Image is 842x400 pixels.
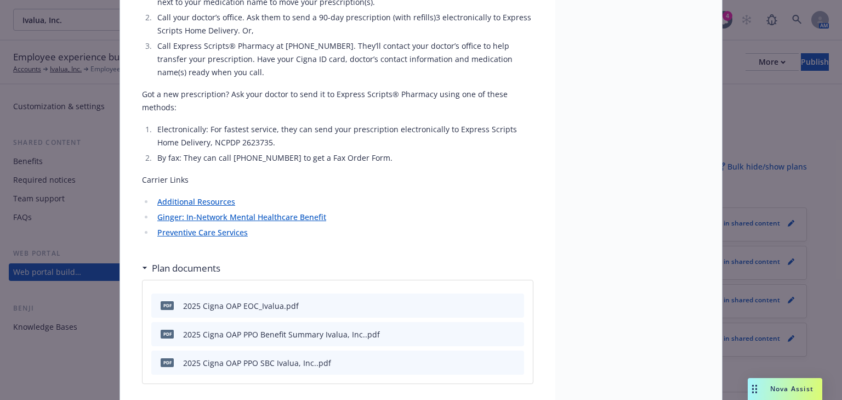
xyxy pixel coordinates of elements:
li: Call Express Scripts® Pharmacy at [PHONE_NUMBER]. They’ll contact your doctor’s office to help tr... [154,40,533,79]
li: Call your doctor’s office. Ask them to send a 90-day prescription (with refills)3 electronically ... [154,11,533,37]
div: Drag to move [748,378,761,400]
button: download file [492,300,501,312]
button: preview file [510,300,520,312]
a: Ginger: In-Network Mental Healthcare Benefit [157,212,326,222]
span: pdf [161,330,174,338]
span: Nova Assist [770,384,813,393]
div: 2025 Cigna OAP PPO Benefit Summary Ivalua, Inc..pdf [183,329,380,340]
li: By fax: They can call [PHONE_NUMBER] to get a Fax Order Form. [154,151,533,165]
h3: Plan documents [152,261,220,275]
a: Additional Resources [157,196,235,207]
div: Plan documents [142,261,220,275]
button: preview file [510,329,520,340]
a: Preventive Care Services [157,227,248,238]
span: pdf [161,301,174,309]
p: Got a new prescription? Ask your doctor to send it to Express Scripts® Pharmacy using one of thes... [142,88,533,114]
button: download file [492,357,501,369]
span: pdf [161,358,174,367]
li: Electronically: For fastest service, they can send your prescription electronically to Express Sc... [154,123,533,149]
div: 2025 Cigna OAP EOC_Ivalua.pdf [183,300,299,312]
button: Nova Assist [748,378,822,400]
p: Carrier Links [142,173,533,187]
div: 2025 Cigna OAP PPO SBC Ivalua, Inc..pdf [183,357,331,369]
button: download file [492,329,501,340]
button: preview file [510,357,520,369]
